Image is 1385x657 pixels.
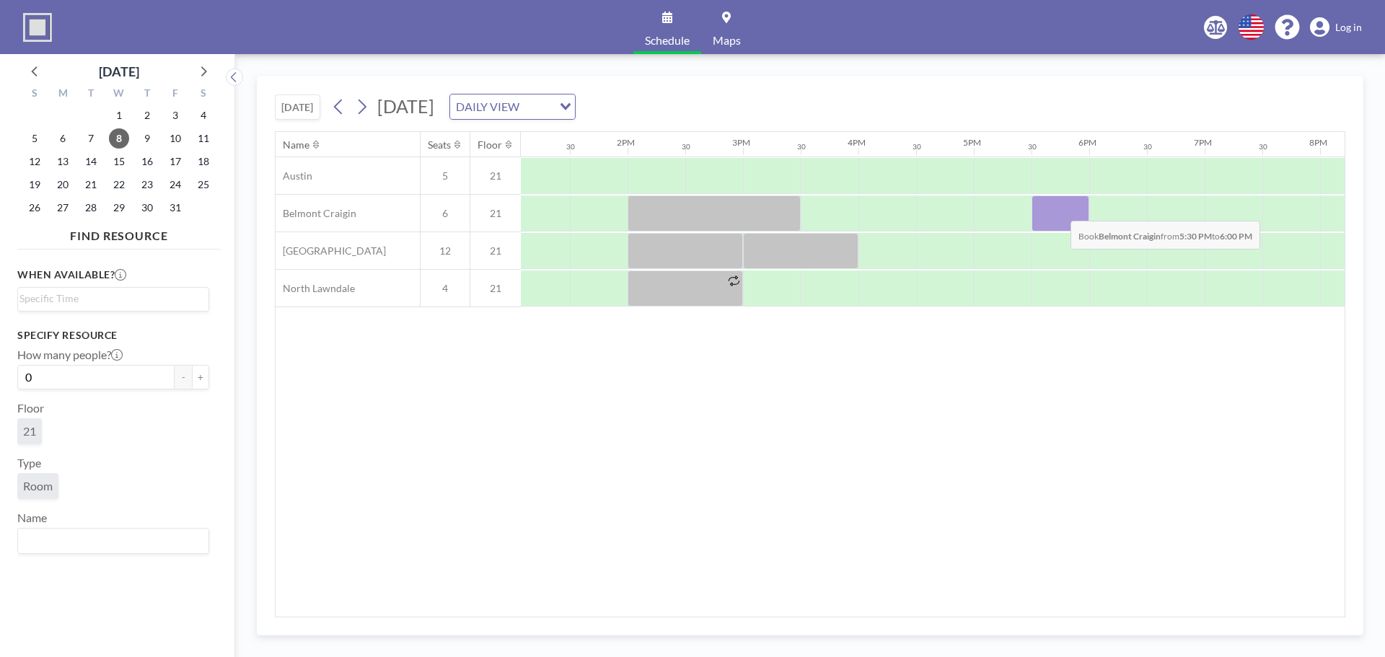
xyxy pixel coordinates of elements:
[17,348,123,362] label: How many people?
[470,244,521,257] span: 21
[524,97,551,116] input: Search for option
[165,105,185,125] span: Friday, October 3, 2025
[53,128,73,149] span: Monday, October 6, 2025
[109,198,129,218] span: Wednesday, October 29, 2025
[713,35,741,46] span: Maps
[17,456,41,470] label: Type
[1194,137,1212,148] div: 7PM
[645,35,690,46] span: Schedule
[276,169,312,182] span: Austin
[81,198,101,218] span: Tuesday, October 28, 2025
[53,151,73,172] span: Monday, October 13, 2025
[848,137,866,148] div: 4PM
[18,529,208,553] div: Search for option
[963,137,981,148] div: 5PM
[193,151,214,172] span: Saturday, October 18, 2025
[276,207,356,220] span: Belmont Craigin
[913,142,921,151] div: 30
[421,282,470,295] span: 4
[109,128,129,149] span: Wednesday, October 8, 2025
[421,244,470,257] span: 12
[99,61,139,81] div: [DATE]
[23,13,52,42] img: organization-logo
[682,142,690,151] div: 30
[421,207,470,220] span: 6
[1099,231,1161,242] b: Belmont Craigin
[1070,221,1260,250] span: Book from to
[137,105,157,125] span: Thursday, October 2, 2025
[1310,17,1362,38] a: Log in
[165,128,185,149] span: Friday, October 10, 2025
[19,532,201,550] input: Search for option
[428,138,451,151] div: Seats
[1259,142,1267,151] div: 30
[165,198,185,218] span: Friday, October 31, 2025
[17,401,44,415] label: Floor
[377,95,434,117] span: [DATE]
[109,175,129,195] span: Wednesday, October 22, 2025
[18,288,208,309] div: Search for option
[797,142,806,151] div: 30
[21,85,49,104] div: S
[23,479,53,493] span: Room
[617,137,635,148] div: 2PM
[566,142,575,151] div: 30
[165,175,185,195] span: Friday, October 24, 2025
[109,151,129,172] span: Wednesday, October 15, 2025
[189,85,217,104] div: S
[25,198,45,218] span: Sunday, October 26, 2025
[1309,137,1327,148] div: 8PM
[17,329,209,342] h3: Specify resource
[25,175,45,195] span: Sunday, October 19, 2025
[81,175,101,195] span: Tuesday, October 21, 2025
[25,128,45,149] span: Sunday, October 5, 2025
[81,151,101,172] span: Tuesday, October 14, 2025
[470,169,521,182] span: 21
[192,365,209,389] button: +
[732,137,750,148] div: 3PM
[1028,142,1037,151] div: 30
[137,151,157,172] span: Thursday, October 16, 2025
[25,151,45,172] span: Sunday, October 12, 2025
[450,94,575,119] div: Search for option
[1143,142,1152,151] div: 30
[453,97,522,116] span: DAILY VIEW
[1220,231,1252,242] b: 6:00 PM
[137,198,157,218] span: Thursday, October 30, 2025
[23,424,36,438] span: 21
[137,128,157,149] span: Thursday, October 9, 2025
[161,85,189,104] div: F
[1179,231,1212,242] b: 5:30 PM
[17,223,221,243] h4: FIND RESOURCE
[137,175,157,195] span: Thursday, October 23, 2025
[109,105,129,125] span: Wednesday, October 1, 2025
[165,151,185,172] span: Friday, October 17, 2025
[421,169,470,182] span: 5
[1078,137,1096,148] div: 6PM
[105,85,133,104] div: W
[193,175,214,195] span: Saturday, October 25, 2025
[81,128,101,149] span: Tuesday, October 7, 2025
[53,198,73,218] span: Monday, October 27, 2025
[193,128,214,149] span: Saturday, October 11, 2025
[175,365,192,389] button: -
[77,85,105,104] div: T
[276,282,355,295] span: North Lawndale
[133,85,161,104] div: T
[470,207,521,220] span: 21
[478,138,502,151] div: Floor
[1335,21,1362,34] span: Log in
[49,85,77,104] div: M
[470,282,521,295] span: 21
[283,138,309,151] div: Name
[17,511,47,525] label: Name
[275,94,320,120] button: [DATE]
[19,291,201,307] input: Search for option
[53,175,73,195] span: Monday, October 20, 2025
[193,105,214,125] span: Saturday, October 4, 2025
[276,244,386,257] span: [GEOGRAPHIC_DATA]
